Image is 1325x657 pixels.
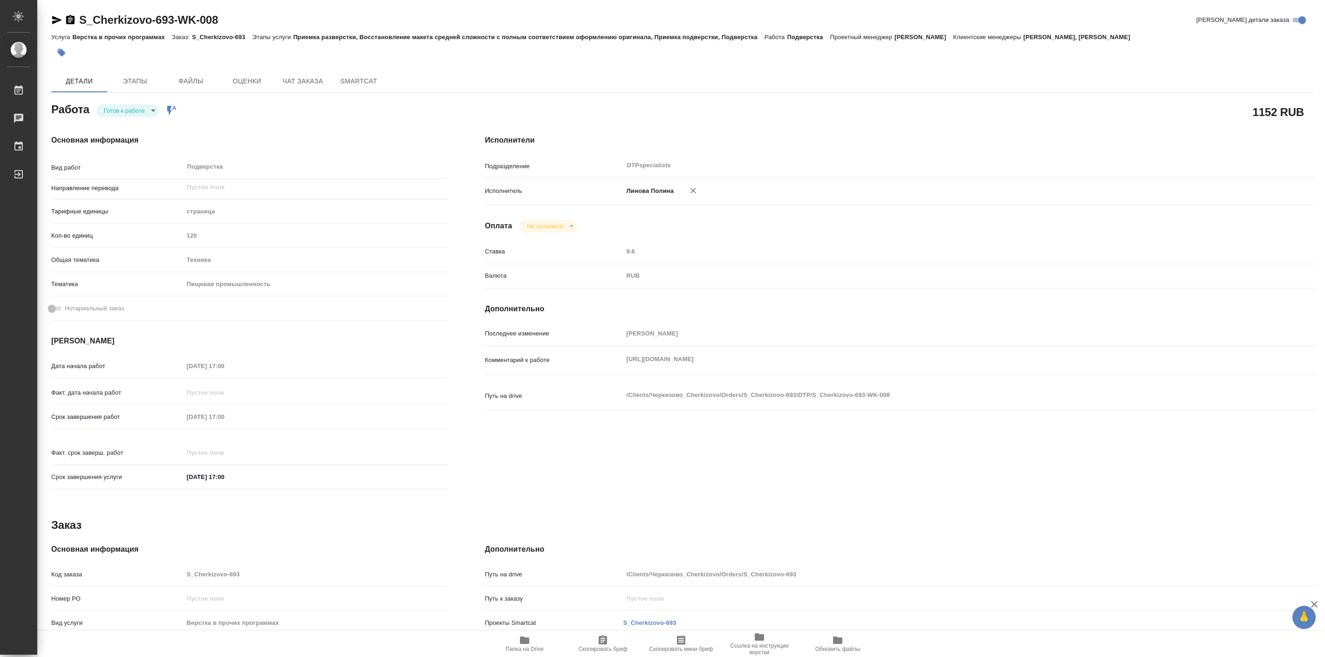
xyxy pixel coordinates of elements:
[1253,104,1304,120] h2: 1152 RUB
[524,222,566,230] button: Не оплачена
[51,618,184,628] p: Вид услуги
[293,34,764,41] p: Приемка разверстки, Восстановление макета средней сложности с полным соответствием оформлению ори...
[336,75,381,87] span: SmartCat
[184,470,265,484] input: ✎ Введи что-нибудь
[485,135,1315,146] h4: Исполнители
[184,276,448,292] div: Пищевая промышленность
[485,391,623,401] p: Путь на drive
[51,518,82,533] h2: Заказ
[720,631,799,657] button: Ссылка на инструкции верстки
[485,162,623,171] p: Подразделение
[51,42,72,63] button: Добавить тэг
[649,646,713,652] span: Скопировать мини-бриф
[192,34,252,41] p: S_Cherkizovo-693
[485,271,623,281] p: Валюта
[505,646,544,652] span: Папка на Drive
[51,570,184,579] p: Код заказа
[113,75,157,87] span: Этапы
[623,592,1246,605] input: Пустое поле
[184,204,448,219] div: страница
[225,75,269,87] span: Оценки
[485,220,512,232] h4: Оплата
[184,592,448,605] input: Пустое поле
[642,631,720,657] button: Скопировать мини-бриф
[79,14,218,26] a: S_Cherkizovo-693-WK-008
[623,568,1246,581] input: Пустое поле
[65,14,76,26] button: Скопировать ссылку
[51,207,184,216] p: Тарифные единицы
[485,594,623,603] p: Путь к заказу
[184,386,265,399] input: Пустое поле
[51,448,184,458] p: Факт. срок заверш. работ
[1196,15,1289,25] span: [PERSON_NAME] детали заказа
[519,220,577,233] div: Готов к работе
[51,14,62,26] button: Скопировать ссылку для ЯМессенджера
[623,268,1246,284] div: RUB
[172,34,192,41] p: Заказ:
[726,643,793,656] span: Ссылка на инструкции верстки
[184,568,448,581] input: Пустое поле
[57,75,102,87] span: Детали
[51,184,184,193] p: Направление перевода
[623,186,674,196] p: Линова Полина
[101,107,148,115] button: Готов к работе
[51,472,184,482] p: Срок завершения услуги
[799,631,877,657] button: Обновить файлы
[169,75,213,87] span: Файлы
[578,646,627,652] span: Скопировать бриф
[623,245,1246,258] input: Пустое поле
[184,616,448,630] input: Пустое поле
[253,34,294,41] p: Этапы услуги
[51,231,184,240] p: Кол-во единиц
[184,410,265,424] input: Пустое поле
[564,631,642,657] button: Скопировать бриф
[485,247,623,256] p: Ставка
[72,34,172,41] p: Верстка в прочих программах
[1296,608,1312,627] span: 🙏
[895,34,953,41] p: [PERSON_NAME]
[765,34,787,41] p: Работа
[184,252,448,268] div: Техника
[623,619,676,626] a: S_Cherkizovo-693
[51,135,448,146] h4: Основная информация
[485,303,1315,315] h4: Дополнительно
[51,100,89,117] h2: Работа
[485,544,1315,555] h4: Дополнительно
[51,362,184,371] p: Дата начала работ
[51,34,72,41] p: Услуга
[485,570,623,579] p: Путь на drive
[51,255,184,265] p: Общая тематика
[65,304,124,313] span: Нотариальный заказ
[623,387,1246,403] textarea: /Clients/Черкизово_Cherkizovо/Orders/S_Cherkizovo-693/DTP/S_Cherkizovo-693-WK-008
[815,646,861,652] span: Обновить файлы
[683,180,703,201] button: Удалить исполнителя
[51,335,448,347] h4: [PERSON_NAME]
[953,34,1024,41] p: Клиентские менеджеры
[485,329,623,338] p: Последнее изменение
[186,182,426,193] input: Пустое поле
[51,388,184,397] p: Факт. дата начала работ
[51,163,184,172] p: Вид работ
[485,356,623,365] p: Комментарий к работе
[96,104,159,117] div: Готов к работе
[280,75,325,87] span: Чат заказа
[184,359,265,373] input: Пустое поле
[485,618,623,628] p: Проекты Smartcat
[830,34,895,41] p: Проектный менеджер
[485,631,564,657] button: Папка на Drive
[51,544,448,555] h4: Основная информация
[623,351,1246,367] textarea: [URL][DOMAIN_NAME]
[1024,34,1137,41] p: [PERSON_NAME], [PERSON_NAME]
[787,34,830,41] p: Подверстка
[51,280,184,289] p: Тематика
[1292,606,1316,629] button: 🙏
[51,412,184,422] p: Срок завершения работ
[623,327,1246,340] input: Пустое поле
[184,229,448,242] input: Пустое поле
[485,186,623,196] p: Исполнитель
[51,594,184,603] p: Номер РО
[184,446,265,459] input: Пустое поле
